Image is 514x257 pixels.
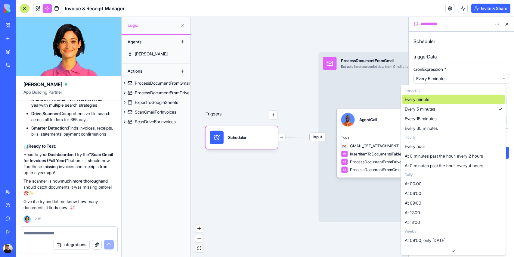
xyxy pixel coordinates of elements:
[402,86,505,95] div: Frequent
[405,181,422,187] span: At 00:00
[402,171,505,179] div: Daily
[405,116,437,122] span: Every 15 minutes
[405,237,445,243] span: At 09:00, only [DATE]
[402,227,505,236] div: Weekly
[341,64,457,69] div: Extracts invoice/receipt data from Gmail attachments and stores in database
[405,153,483,159] span: At 0 minutes past the hour, every 2 hours
[350,159,401,165] span: ProcessDocumentFromDrive
[405,247,466,253] span: At 09:00, [DATE] through [DATE]
[341,58,457,64] div: ProcessDocumentFromGmail
[405,219,420,225] span: At 18:00
[405,200,421,206] span: At 09:00
[405,125,438,131] span: Every 30 minutes
[195,244,203,252] button: fit view
[405,96,429,102] span: Every minute
[195,234,203,243] button: zoom out
[206,110,222,119] p: Triggers
[402,133,505,142] div: Hourly
[350,143,398,149] span: GMAIL_GET_ATTACHMENT
[405,190,421,196] span: At 06:00
[405,163,483,169] span: At 0 minutes past the hour, every 4 hours
[228,135,246,140] div: Scheduler
[350,151,401,157] span: InsertItemToDocumentsTable
[310,133,326,141] span: Input
[279,137,317,138] g: Edge from 68c28cc12b9bf72748e9c339 to 68c1893c854ca0dfc6e2f8cd
[405,210,420,216] span: At 12:00
[195,224,203,233] button: zoom in
[341,136,404,140] span: Tools
[405,143,425,149] span: Every hour
[350,167,402,173] span: ProcessDocumentFromGmail
[359,117,377,123] div: AgentCall
[405,106,435,112] span: Every 5 minutes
